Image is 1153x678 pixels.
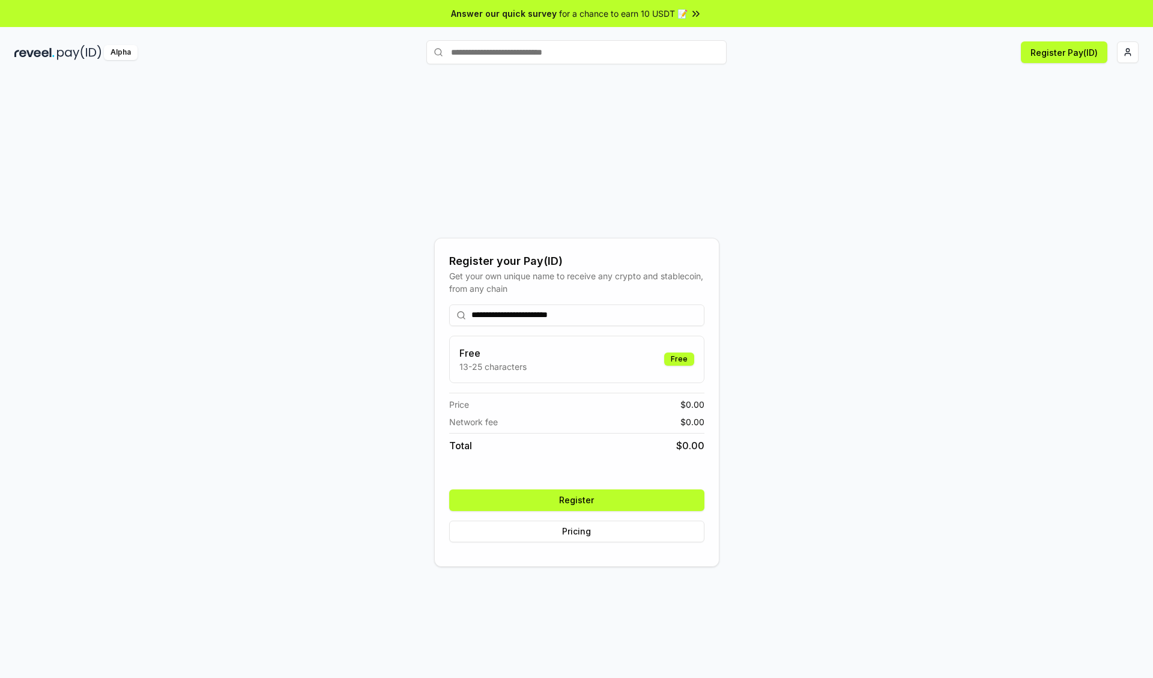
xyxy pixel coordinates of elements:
[676,438,704,453] span: $ 0.00
[459,346,527,360] h3: Free
[680,398,704,411] span: $ 0.00
[449,416,498,428] span: Network fee
[664,353,694,366] div: Free
[57,45,101,60] img: pay_id
[559,7,688,20] span: for a chance to earn 10 USDT 📝
[449,521,704,542] button: Pricing
[451,7,557,20] span: Answer our quick survey
[449,253,704,270] div: Register your Pay(ID)
[104,45,138,60] div: Alpha
[449,438,472,453] span: Total
[449,398,469,411] span: Price
[449,270,704,295] div: Get your own unique name to receive any crypto and stablecoin, from any chain
[14,45,55,60] img: reveel_dark
[449,489,704,511] button: Register
[459,360,527,373] p: 13-25 characters
[680,416,704,428] span: $ 0.00
[1021,41,1107,63] button: Register Pay(ID)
